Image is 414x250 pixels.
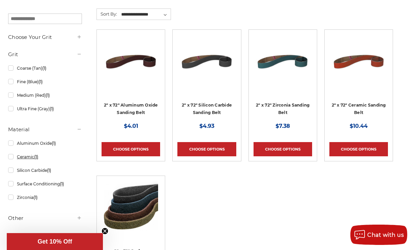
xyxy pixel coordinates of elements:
button: Close teaser [102,228,108,234]
span: Get 10% Off [38,238,72,245]
h5: Choose Your Grit [8,33,82,41]
span: (1) [34,195,38,200]
a: Choose Options [177,142,236,156]
a: Quick view [259,55,306,68]
label: Sort By: [97,9,117,19]
span: (1) [60,181,64,186]
a: Fine (Blue) [8,76,82,88]
a: Quick view [335,55,382,68]
a: Aluminum Oxide [8,137,82,149]
a: Coarse (Tan) [8,62,82,74]
img: 2" x 72" Silicon Carbide File Belt [180,35,234,89]
h5: Material [8,126,82,134]
a: Ultra Fine (Gray) [8,103,82,115]
a: Choose Options [254,142,312,156]
img: 2"x72" Surface Conditioning Sanding Belts [104,181,158,235]
a: Medium (Red) [8,89,82,101]
span: $10.44 [350,123,368,129]
span: (1) [46,93,50,98]
span: $7.38 [276,123,290,129]
a: 2" x 72" Zirconia Pipe Sanding Belt [254,35,312,93]
a: Choose Options [102,142,160,156]
a: Silicon Carbide [8,164,82,176]
span: (1) [42,66,46,71]
a: Choose Options [329,142,388,156]
h5: Other [8,214,82,222]
a: Quick view [183,55,230,68]
img: 2" x 72" Ceramic Pipe Sanding Belt [332,35,386,89]
a: Ceramic [8,151,82,163]
div: Get 10% OffClose teaser [7,233,103,250]
img: 2" x 72" Zirconia Pipe Sanding Belt [256,35,310,89]
span: (1) [52,141,56,146]
button: Chat with us [350,225,407,245]
a: Surface Conditioning [8,178,82,190]
span: $4.93 [199,123,214,129]
a: Quick view [108,201,154,214]
span: (1) [34,154,38,159]
a: Quick view [108,55,154,68]
span: (1) [50,106,54,111]
span: $4.01 [124,123,138,129]
span: (1) [47,168,51,173]
a: 2" x 72" Silicon Carbide Sanding Belt [182,103,232,115]
a: 2" x 72" Ceramic Sanding Belt [332,103,386,115]
a: 2" x 72" Aluminum Oxide Pipe Sanding Belt [102,35,160,93]
a: Zirconia [8,191,82,203]
h5: Grit [8,50,82,59]
span: (1) [39,79,43,84]
span: Chat with us [367,232,404,238]
select: Sort By: [120,9,171,20]
a: 2"x72" Surface Conditioning Sanding Belts [102,181,160,239]
img: 2" x 72" Aluminum Oxide Pipe Sanding Belt [104,35,158,89]
a: 2" x 72" Silicon Carbide File Belt [177,35,236,93]
a: 2" x 72" Ceramic Pipe Sanding Belt [329,35,388,93]
a: 2" x 72" Zirconia Sanding Belt [256,103,309,115]
a: 2" x 72" Aluminum Oxide Sanding Belt [104,103,158,115]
